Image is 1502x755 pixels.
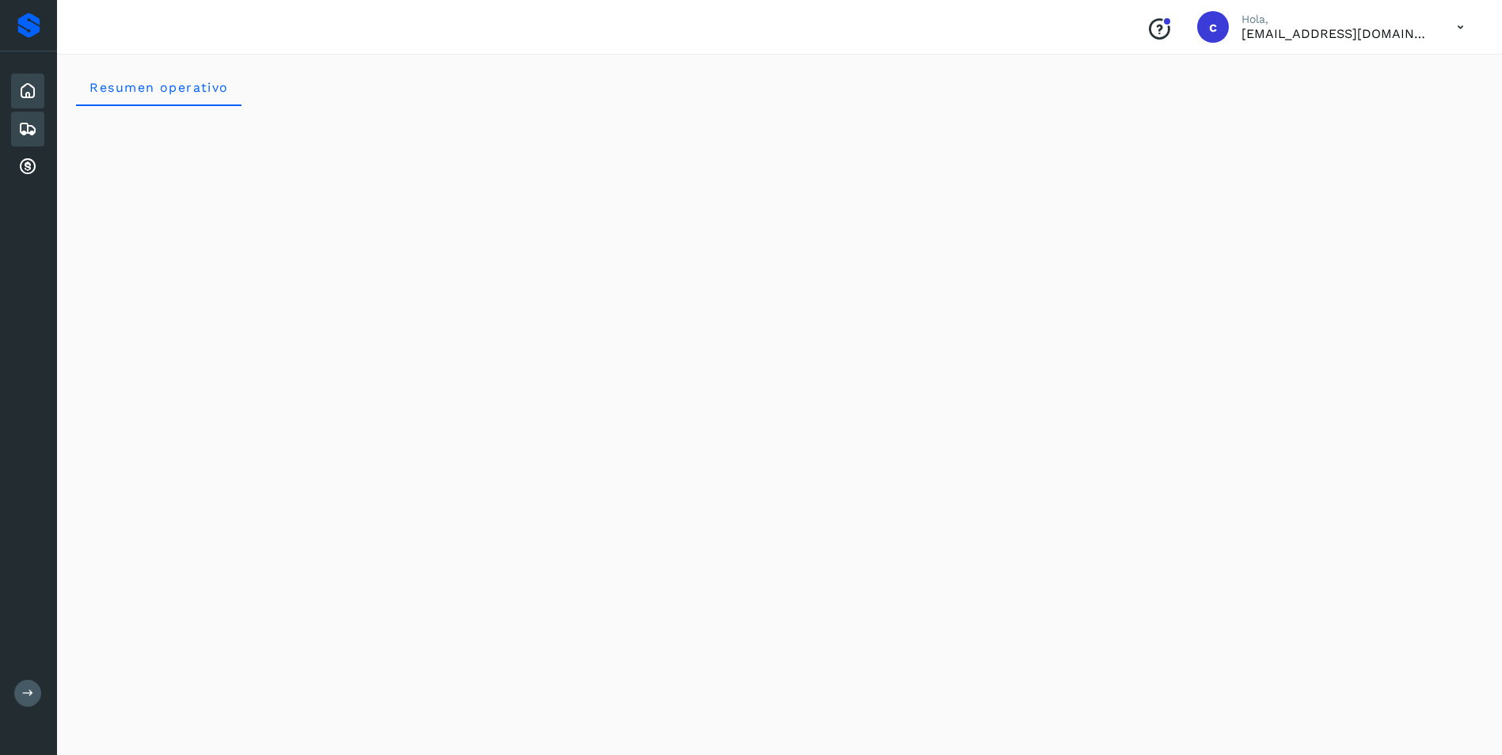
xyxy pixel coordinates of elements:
[11,74,44,108] div: Inicio
[1242,26,1432,41] p: cuentasxcobrar@readysolutions.com.mx
[11,112,44,146] div: Embarques
[1242,13,1432,26] p: Hola,
[11,150,44,184] div: Cuentas por cobrar
[89,80,229,95] span: Resumen operativo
